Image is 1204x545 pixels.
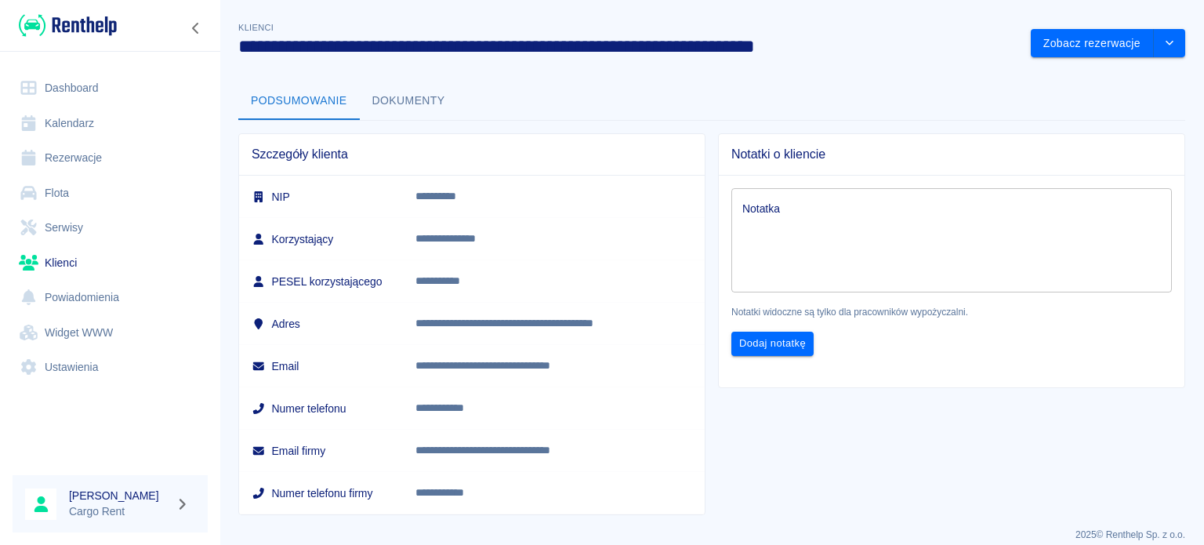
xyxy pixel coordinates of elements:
img: Renthelp logo [19,13,117,38]
h6: PESEL korzystającego [252,274,390,289]
button: drop-down [1154,29,1185,58]
span: Szczegóły klienta [252,147,692,162]
h6: [PERSON_NAME] [69,488,169,503]
a: Flota [13,176,208,211]
a: Ustawienia [13,350,208,385]
span: Notatki o kliencie [731,147,1172,162]
a: Renthelp logo [13,13,117,38]
h6: Korzystający [252,231,390,247]
button: Dokumenty [360,82,458,120]
button: Zwiń nawigację [184,18,208,38]
a: Rezerwacje [13,140,208,176]
h6: Email [252,358,390,374]
span: Klienci [238,23,274,32]
a: Klienci [13,245,208,281]
h6: Numer telefonu firmy [252,485,390,501]
h6: Adres [252,316,390,332]
a: Widget WWW [13,315,208,351]
button: Podsumowanie [238,82,360,120]
p: Cargo Rent [69,503,169,520]
h6: NIP [252,189,390,205]
button: Dodaj notatkę [731,332,814,356]
button: Zobacz rezerwacje [1031,29,1154,58]
a: Serwisy [13,210,208,245]
a: Dashboard [13,71,208,106]
a: Kalendarz [13,106,208,141]
h6: Numer telefonu [252,401,390,416]
h6: Email firmy [252,443,390,459]
a: Powiadomienia [13,280,208,315]
p: 2025 © Renthelp Sp. z o.o. [238,528,1185,542]
p: Notatki widoczne są tylko dla pracowników wypożyczalni. [731,305,1172,319]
